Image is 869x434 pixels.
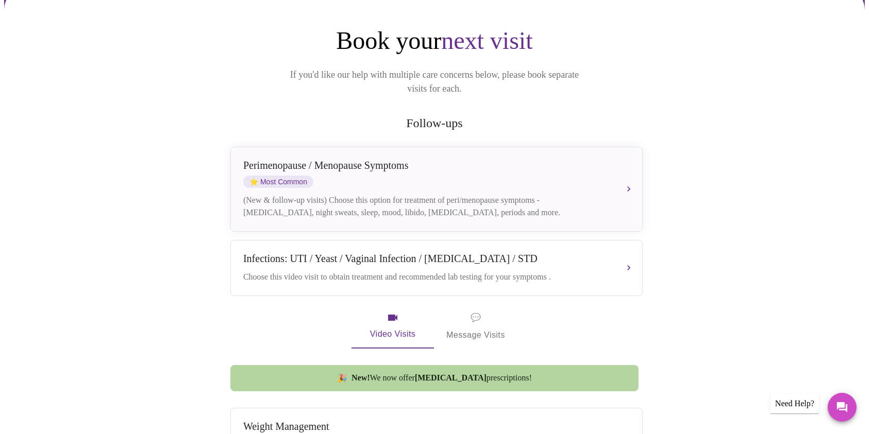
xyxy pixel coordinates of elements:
strong: New! [352,373,370,382]
span: Video Visits [364,311,422,341]
div: Perimenopause / Menopause Symptoms [243,160,609,171]
span: star [249,178,258,186]
button: Perimenopause / Menopause SymptomsstarMost Common(New & follow-up visits) Choose this option for ... [230,147,643,232]
span: message [471,310,481,325]
span: Most Common [243,176,313,188]
strong: [MEDICAL_DATA] [415,373,487,382]
div: Choose this video visit to obtain treatment and recommended lab testing for your symptoms . [243,271,609,283]
div: Need Help? [770,394,820,413]
span: We now offer prescriptions! [352,373,532,383]
p: If you'd like our help with multiple care concerns below, please book separate visits for each. [276,68,593,96]
div: (New & follow-up visits) Choose this option for treatment of peri/menopause symptoms - [MEDICAL_D... [243,194,609,219]
div: Weight Management [243,421,609,432]
span: next visit [441,27,532,54]
h2: Follow-ups [228,116,641,130]
h1: Book your [228,26,641,56]
button: Infections: UTI / Yeast / Vaginal Infection / [MEDICAL_DATA] / STDChoose this video visit to obta... [230,240,643,296]
button: Messages [828,393,857,422]
span: Message Visits [446,310,505,342]
span: new [337,373,347,383]
div: Infections: UTI / Yeast / Vaginal Infection / [MEDICAL_DATA] / STD [243,253,609,265]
